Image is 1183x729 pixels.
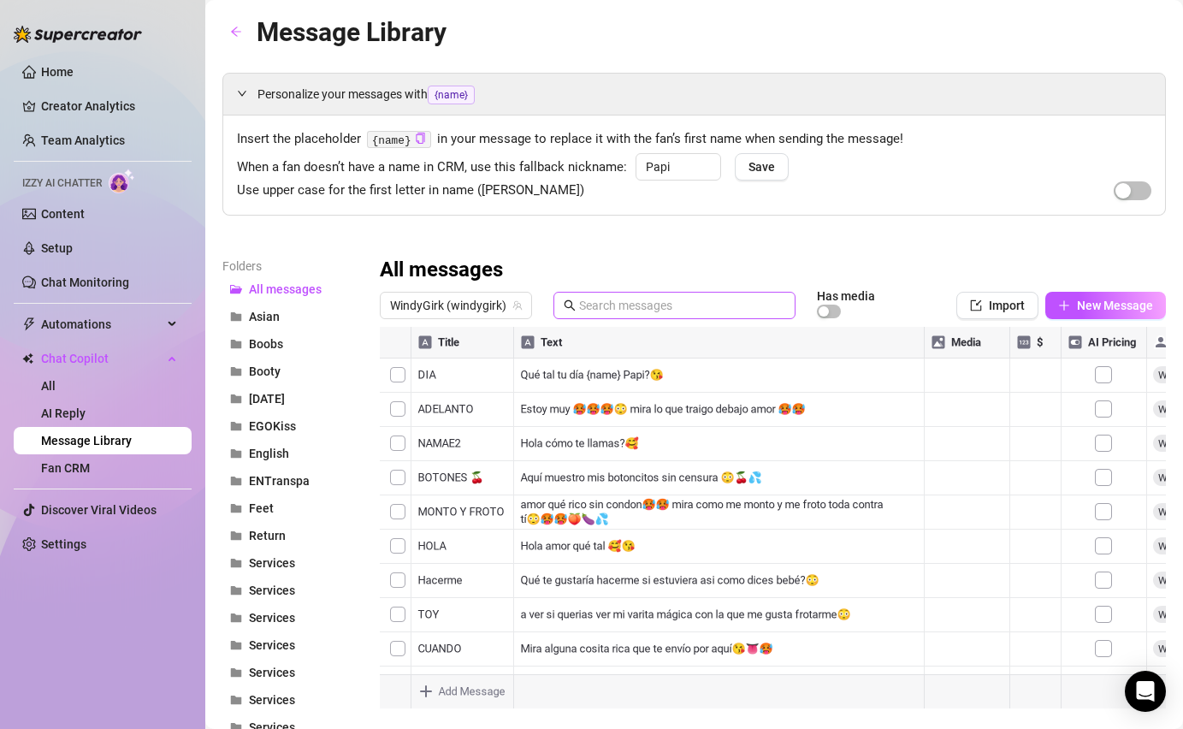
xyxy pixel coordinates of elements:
[249,666,295,679] span: Services
[222,495,359,522] button: Feet
[249,529,286,542] span: Return
[14,26,142,43] img: logo-BBDzfeDw.svg
[41,379,56,393] a: All
[249,638,295,652] span: Services
[237,88,247,98] span: expanded
[249,501,274,515] span: Feet
[230,557,242,569] span: folder
[222,276,359,303] button: All messages
[41,434,132,447] a: Message Library
[230,393,242,405] span: folder
[249,474,310,488] span: ENTranspa
[415,133,426,145] button: Click to Copy
[222,358,359,385] button: Booty
[230,667,242,679] span: folder
[989,299,1025,312] span: Import
[41,461,90,475] a: Fan CRM
[222,257,359,276] article: Folders
[222,686,359,714] button: Services
[249,282,322,296] span: All messages
[230,694,242,706] span: folder
[41,276,129,289] a: Chat Monitoring
[1077,299,1153,312] span: New Message
[41,406,86,420] a: AI Reply
[222,440,359,467] button: English
[579,296,785,315] input: Search messages
[230,639,242,651] span: folder
[41,503,157,517] a: Discover Viral Videos
[230,612,242,624] span: folder
[230,420,242,432] span: folder
[222,412,359,440] button: EGOKiss
[970,299,982,311] span: import
[230,311,242,323] span: folder
[237,181,584,201] span: Use upper case for the first letter in name ([PERSON_NAME])
[249,611,295,625] span: Services
[230,26,242,38] span: arrow-left
[222,659,359,686] button: Services
[22,353,33,364] img: Chat Copilot
[22,317,36,331] span: thunderbolt
[222,577,359,604] button: Services
[41,241,73,255] a: Setup
[249,584,295,597] span: Services
[512,300,523,311] span: team
[41,311,163,338] span: Automations
[249,392,285,406] span: [DATE]
[249,447,289,460] span: English
[230,530,242,542] span: folder
[249,419,296,433] span: EGOKiss
[1125,671,1166,712] div: Open Intercom Messenger
[222,467,359,495] button: ENTranspa
[41,92,178,120] a: Creator Analytics
[257,12,447,52] article: Message Library
[222,385,359,412] button: [DATE]
[1045,292,1166,319] button: New Message
[222,330,359,358] button: Boobs
[222,631,359,659] button: Services
[230,338,242,350] span: folder
[748,160,775,174] span: Save
[237,129,1151,150] span: Insert the placeholder in your message to replace it with the fan’s first name when sending the m...
[249,310,280,323] span: Asian
[249,364,281,378] span: Booty
[222,604,359,631] button: Services
[428,86,475,104] span: {name}
[249,556,295,570] span: Services
[41,133,125,147] a: Team Analytics
[1058,299,1070,311] span: plus
[230,502,242,514] span: folder
[230,475,242,487] span: folder
[230,365,242,377] span: folder
[230,283,242,295] span: folder-open
[222,522,359,549] button: Return
[223,74,1165,115] div: Personalize your messages with{name}
[41,207,85,221] a: Content
[230,447,242,459] span: folder
[222,303,359,330] button: Asian
[380,257,503,284] h3: All messages
[41,65,74,79] a: Home
[415,133,426,144] span: copy
[41,345,163,372] span: Chat Copilot
[367,131,431,149] code: {name}
[390,293,522,318] span: WindyGirk (windygirk)
[237,157,627,178] span: When a fan doesn’t have a name in CRM, use this fallback nickname:
[956,292,1038,319] button: Import
[249,693,295,707] span: Services
[222,549,359,577] button: Services
[22,175,102,192] span: Izzy AI Chatter
[109,169,135,193] img: AI Chatter
[230,584,242,596] span: folder
[564,299,576,311] span: search
[41,537,86,551] a: Settings
[817,291,875,301] article: Has media
[735,153,789,181] button: Save
[257,85,1151,104] span: Personalize your messages with
[249,337,283,351] span: Boobs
